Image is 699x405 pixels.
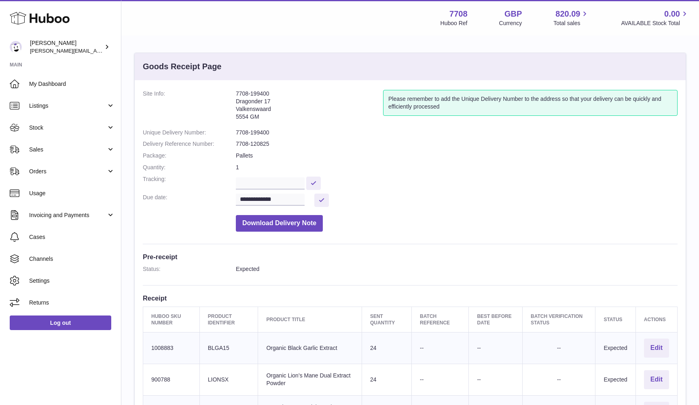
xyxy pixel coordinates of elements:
[143,164,236,171] dt: Quantity:
[10,41,22,53] img: victor@erbology.co
[236,140,678,148] dd: 7708-120825
[441,19,468,27] div: Huboo Ref
[362,307,411,332] th: Sent Quantity
[258,333,362,364] td: Organic Black Garlic Extract
[412,307,469,332] th: Batch Reference
[531,344,587,352] div: --
[143,194,236,207] dt: Due date:
[29,190,115,197] span: Usage
[504,9,522,19] strong: GBP
[383,90,678,116] div: Please remember to add the Unique Delivery Number to the address so that your delivery can be qui...
[143,294,678,303] h3: Receipt
[412,333,469,364] td: --
[143,265,236,273] dt: Status:
[143,152,236,160] dt: Package:
[143,252,678,261] h3: Pre-receipt
[362,364,411,395] td: 24
[143,140,236,148] dt: Delivery Reference Number:
[595,364,635,395] td: Expected
[143,61,222,72] h3: Goods Receipt Page
[595,307,635,332] th: Status
[143,333,200,364] td: 1008883
[29,255,115,263] span: Channels
[531,376,587,384] div: --
[621,19,689,27] span: AVAILABLE Stock Total
[29,277,115,285] span: Settings
[553,19,589,27] span: Total sales
[143,175,236,190] dt: Tracking:
[143,307,200,332] th: Huboo SKU Number
[199,364,258,395] td: LIONSX
[258,364,362,395] td: Organic Lion’s Mane Dual Extract Powder
[664,9,680,19] span: 0.00
[258,307,362,332] th: Product title
[362,333,411,364] td: 24
[236,164,678,171] dd: 1
[553,9,589,27] a: 820.09 Total sales
[621,9,689,27] a: 0.00 AVAILABLE Stock Total
[644,370,669,389] button: Edit
[10,315,111,330] a: Log out
[236,265,678,273] dd: Expected
[143,364,200,395] td: 900788
[595,333,635,364] td: Expected
[644,339,669,358] button: Edit
[412,364,469,395] td: --
[29,168,106,175] span: Orders
[30,47,162,54] span: [PERSON_NAME][EMAIL_ADDRESS][DOMAIN_NAME]
[29,299,115,307] span: Returns
[499,19,522,27] div: Currency
[29,102,106,110] span: Listings
[29,233,115,241] span: Cases
[199,333,258,364] td: BLGA15
[449,9,468,19] strong: 7708
[29,80,115,88] span: My Dashboard
[523,307,595,332] th: Batch Verification Status
[199,307,258,332] th: Product Identifier
[236,215,323,232] button: Download Delivery Note
[469,364,523,395] td: --
[469,307,523,332] th: Best Before Date
[469,333,523,364] td: --
[236,129,678,136] dd: 7708-199400
[236,90,383,125] address: 7708-199400 Dragonder 17 Valkenswaard 5554 GM
[29,124,106,132] span: Stock
[236,152,678,160] dd: Pallets
[555,9,580,19] span: 820.09
[635,307,677,332] th: Actions
[29,146,106,153] span: Sales
[29,211,106,219] span: Invoicing and Payments
[143,129,236,136] dt: Unique Delivery Number:
[143,90,236,125] dt: Site Info:
[30,39,103,55] div: [PERSON_NAME]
